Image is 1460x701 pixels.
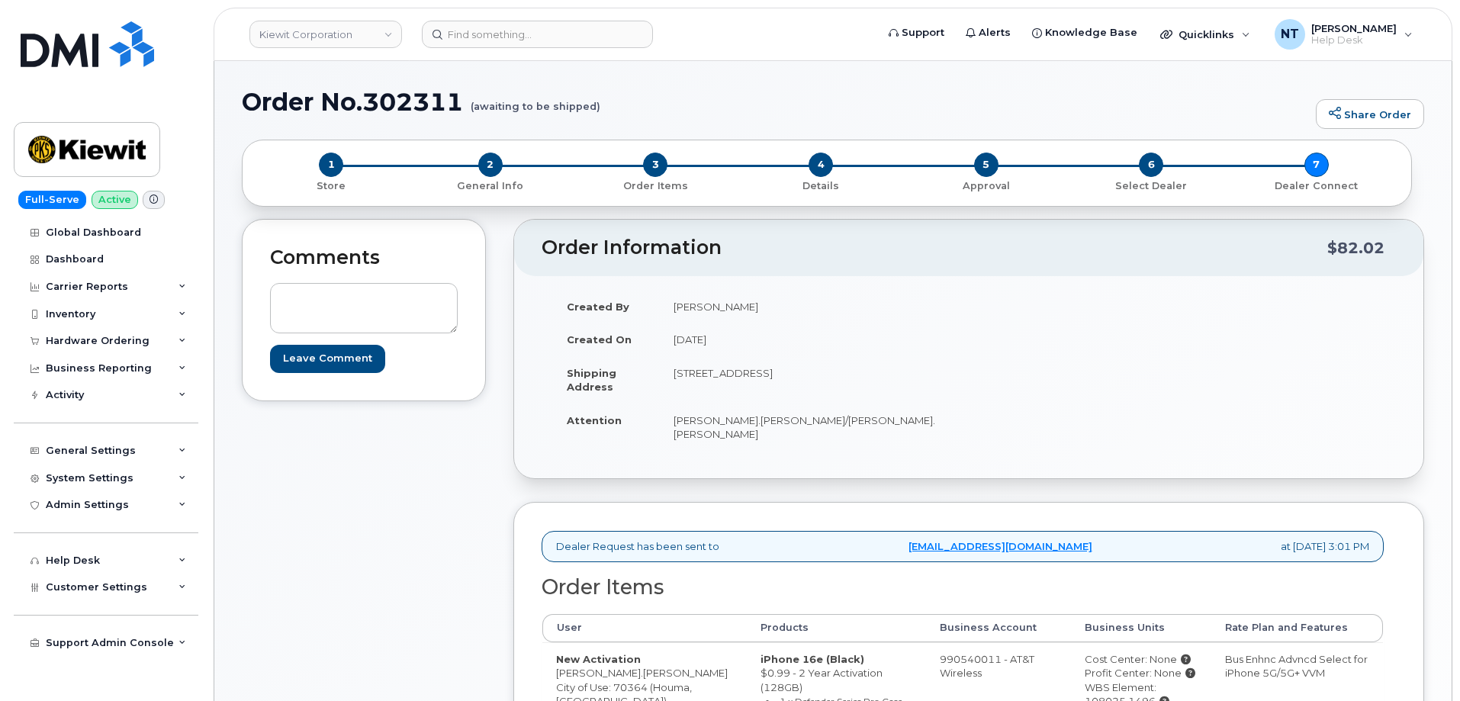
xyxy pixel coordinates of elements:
[270,345,385,373] input: Leave Comment
[738,177,904,193] a: 4 Details
[408,177,574,193] a: 2 General Info
[414,179,568,193] p: General Info
[761,653,864,665] strong: iPhone 16e (Black)
[1211,614,1383,642] th: Rate Plan and Features
[255,177,408,193] a: 1 Store
[579,179,732,193] p: Order Items
[573,177,738,193] a: 3 Order Items
[471,88,600,112] small: (awaiting to be shipped)
[1069,177,1234,193] a: 6 Select Dealer
[1075,179,1228,193] p: Select Dealer
[909,179,1063,193] p: Approval
[567,333,632,346] strong: Created On
[1327,233,1384,262] div: $82.02
[660,404,957,451] td: [PERSON_NAME].[PERSON_NAME]/[PERSON_NAME].[PERSON_NAME]
[1085,652,1198,667] div: Cost Center: None
[556,653,641,665] strong: New Activation
[809,153,833,177] span: 4
[542,576,1384,599] h2: Order Items
[660,290,957,323] td: [PERSON_NAME]
[744,179,898,193] p: Details
[926,614,1070,642] th: Business Account
[1139,153,1163,177] span: 6
[261,179,402,193] p: Store
[270,247,458,269] h2: Comments
[1085,666,1198,680] div: Profit Center: None
[1071,614,1211,642] th: Business Units
[567,414,622,426] strong: Attention
[567,367,616,394] strong: Shipping Address
[974,153,999,177] span: 5
[478,153,503,177] span: 2
[242,88,1308,115] h1: Order No.302311
[542,531,1384,562] div: Dealer Request has been sent to at [DATE] 3:01 PM
[643,153,667,177] span: 3
[660,356,957,404] td: [STREET_ADDRESS]
[903,177,1069,193] a: 5 Approval
[542,614,747,642] th: User
[908,539,1092,554] a: [EMAIL_ADDRESS][DOMAIN_NAME]
[660,323,957,356] td: [DATE]
[747,614,926,642] th: Products
[1316,99,1424,130] a: Share Order
[542,237,1327,259] h2: Order Information
[567,301,629,313] strong: Created By
[319,153,343,177] span: 1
